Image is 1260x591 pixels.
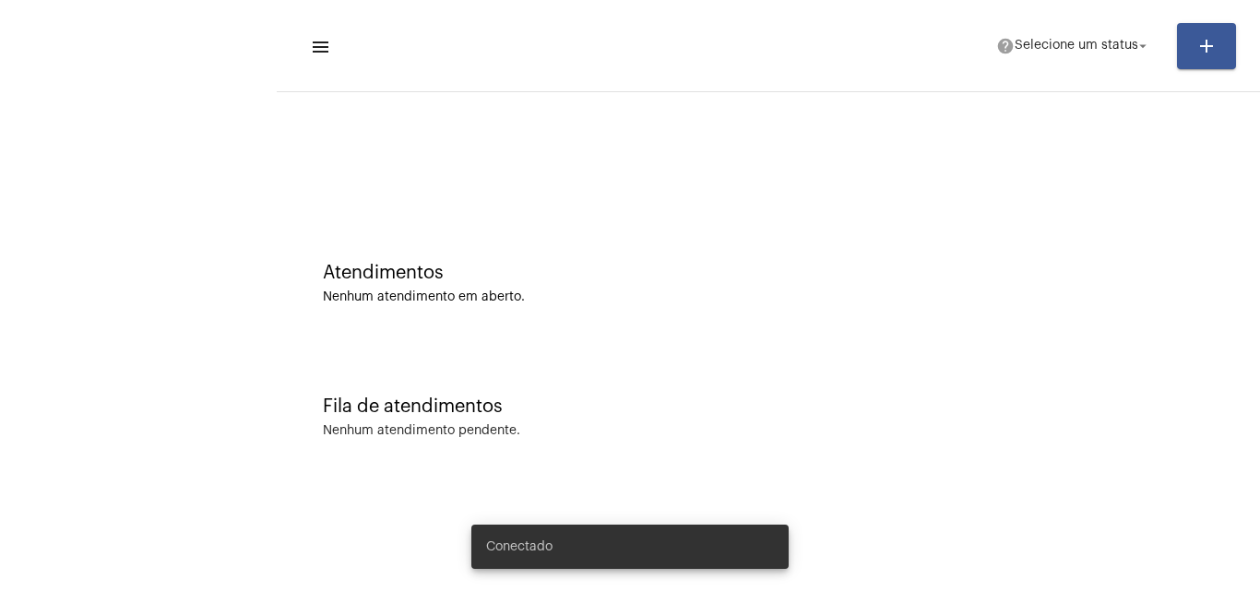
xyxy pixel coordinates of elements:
[1195,35,1218,57] mat-icon: add
[310,36,328,58] mat-icon: sidenav icon
[985,28,1162,65] button: Selecione um status
[996,37,1015,55] mat-icon: help
[323,263,1214,283] div: Atendimentos
[1135,38,1151,54] mat-icon: arrow_drop_down
[323,290,1214,304] div: Nenhum atendimento em aberto.
[1015,40,1138,53] span: Selecione um status
[323,396,1214,417] div: Fila de atendimentos
[486,538,553,556] span: Conectado
[323,424,520,438] div: Nenhum atendimento pendente.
